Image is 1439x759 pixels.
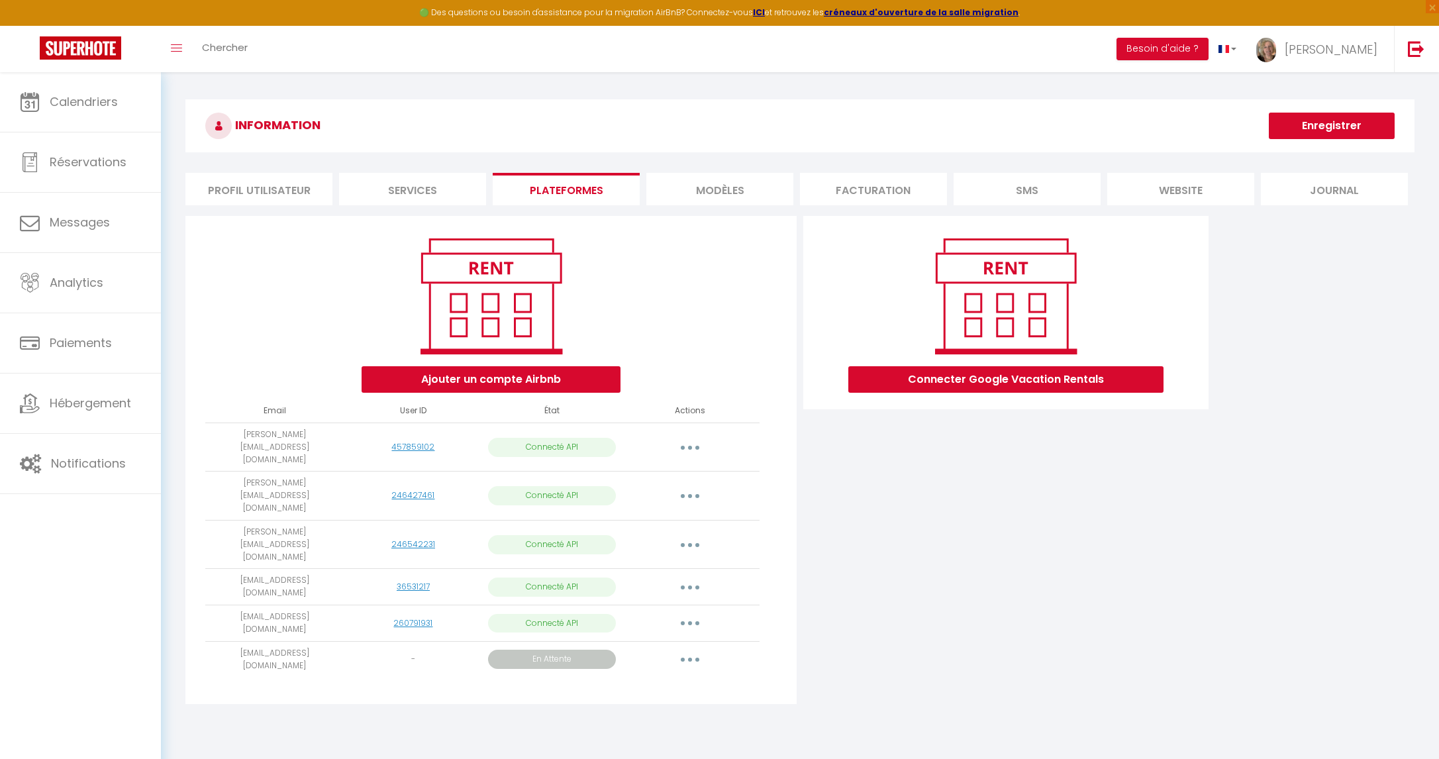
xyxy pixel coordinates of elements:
img: rent.png [407,232,575,360]
p: Connecté API [488,535,616,554]
li: SMS [954,173,1101,205]
li: Services [339,173,486,205]
img: logout [1408,40,1424,57]
li: Facturation [800,173,947,205]
h3: INFORMATION [185,99,1414,152]
a: 457859102 [391,441,434,452]
span: Calendriers [50,93,118,110]
p: Connecté API [488,438,616,457]
a: ... [PERSON_NAME] [1246,26,1394,72]
a: 36531217 [397,581,430,592]
img: rent.png [921,232,1090,360]
button: Ajouter un compte Airbnb [362,366,620,393]
a: 246542231 [391,538,435,550]
td: [PERSON_NAME][EMAIL_ADDRESS][DOMAIN_NAME] [205,520,344,569]
p: Connecté API [488,614,616,633]
p: Connecté API [488,486,616,505]
button: Besoin d'aide ? [1116,38,1209,60]
div: - [349,653,477,666]
a: Chercher [192,26,258,72]
td: [EMAIL_ADDRESS][DOMAIN_NAME] [205,641,344,678]
th: User ID [344,399,482,423]
a: créneaux d'ouverture de la salle migration [824,7,1018,18]
img: Super Booking [40,36,121,60]
p: Connecté API [488,578,616,597]
button: Ouvrir le widget de chat LiveChat [11,5,50,45]
a: 260791931 [393,617,432,629]
li: MODÈLES [646,173,793,205]
th: Email [205,399,344,423]
td: [EMAIL_ADDRESS][DOMAIN_NAME] [205,569,344,605]
p: En Attente [488,650,616,669]
span: Hébergement [50,395,131,411]
span: Analytics [50,274,103,291]
th: État [483,399,621,423]
span: Messages [50,214,110,230]
a: ICI [753,7,765,18]
td: [EMAIL_ADDRESS][DOMAIN_NAME] [205,605,344,642]
span: Chercher [202,40,248,54]
span: Réservations [50,154,126,170]
li: Journal [1261,173,1408,205]
th: Actions [621,399,760,423]
button: Connecter Google Vacation Rentals [848,366,1164,393]
td: [PERSON_NAME][EMAIL_ADDRESS][DOMAIN_NAME] [205,423,344,472]
li: website [1107,173,1254,205]
li: Plateformes [493,173,640,205]
span: Notifications [51,455,126,472]
button: Enregistrer [1269,113,1395,139]
td: [PERSON_NAME][EMAIL_ADDRESS][DOMAIN_NAME] [205,472,344,521]
span: Paiements [50,334,112,351]
img: ... [1256,38,1276,62]
span: [PERSON_NAME] [1285,41,1377,58]
a: 246427461 [391,489,434,501]
li: Profil Utilisateur [185,173,332,205]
